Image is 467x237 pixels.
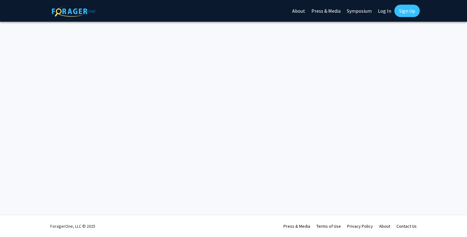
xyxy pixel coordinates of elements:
a: Sign Up [394,5,420,17]
a: About [379,223,390,229]
div: ForagerOne, LLC © 2025 [50,215,95,237]
img: ForagerOne Logo [52,6,95,17]
a: Privacy Policy [347,223,373,229]
a: Press & Media [283,223,310,229]
a: Contact Us [397,223,417,229]
a: Terms of Use [316,223,341,229]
